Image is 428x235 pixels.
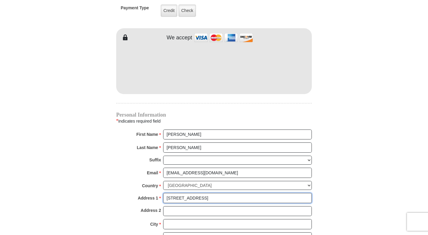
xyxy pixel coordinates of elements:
h4: Personal Information [116,112,312,117]
strong: Country [142,182,158,190]
strong: First Name [136,130,158,139]
label: Check [178,5,196,17]
strong: Email [147,169,158,177]
strong: City [150,220,158,228]
strong: Address 2 [141,206,161,215]
h4: We accept [167,35,192,41]
label: Credit [161,5,177,17]
strong: Last Name [137,143,158,152]
h5: Payment Type [121,5,149,14]
strong: Suffix [149,156,161,164]
div: Indicates required field [116,117,312,125]
strong: Address 1 [138,194,158,202]
img: credit cards accepted [194,31,254,44]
